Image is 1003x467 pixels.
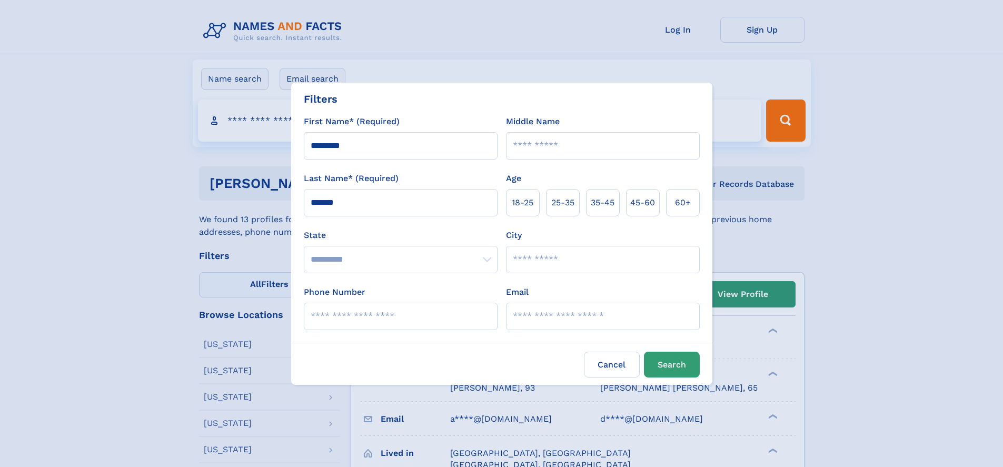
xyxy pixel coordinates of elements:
span: 25‑35 [551,196,574,209]
label: Phone Number [304,286,365,299]
div: Filters [304,91,337,107]
span: 35‑45 [591,196,614,209]
label: City [506,229,522,242]
span: 60+ [675,196,691,209]
label: State [304,229,498,242]
span: 18‑25 [512,196,533,209]
label: Cancel [584,352,640,377]
span: 45‑60 [630,196,655,209]
button: Search [644,352,700,377]
label: Middle Name [506,115,560,128]
label: Email [506,286,529,299]
label: First Name* (Required) [304,115,400,128]
label: Age [506,172,521,185]
label: Last Name* (Required) [304,172,399,185]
